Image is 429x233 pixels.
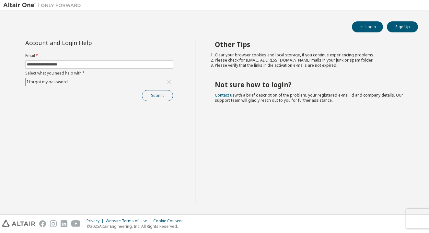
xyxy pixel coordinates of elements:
[39,220,46,227] img: facebook.svg
[215,63,407,68] li: Please verify that the links in the activation e-mails are not expired.
[215,52,407,58] li: Clear your browser cookies and local storage, if you continue experiencing problems.
[2,220,35,227] img: altair_logo.svg
[215,40,407,49] h2: Other Tips
[387,21,418,32] button: Sign Up
[153,218,187,224] div: Cookie Consent
[106,218,153,224] div: Website Terms of Use
[61,220,67,227] img: linkedin.svg
[215,80,407,89] h2: Not sure how to login?
[215,92,403,103] span: with a brief description of the problem, your registered e-mail id and company details. Our suppo...
[71,220,81,227] img: youtube.svg
[26,78,173,86] div: I forgot my password
[50,220,57,227] img: instagram.svg
[25,40,144,45] div: Account and Login Help
[352,21,383,32] button: Login
[87,224,187,229] p: © 2025 Altair Engineering, Inc. All Rights Reserved.
[3,2,84,8] img: Altair One
[87,218,106,224] div: Privacy
[26,78,69,86] div: I forgot my password
[215,58,407,63] li: Please check for [EMAIL_ADDRESS][DOMAIN_NAME] mails in your junk or spam folder.
[25,71,173,76] label: Select what you need help with
[215,92,235,98] a: Contact us
[25,53,173,58] label: Email
[142,90,173,101] button: Submit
